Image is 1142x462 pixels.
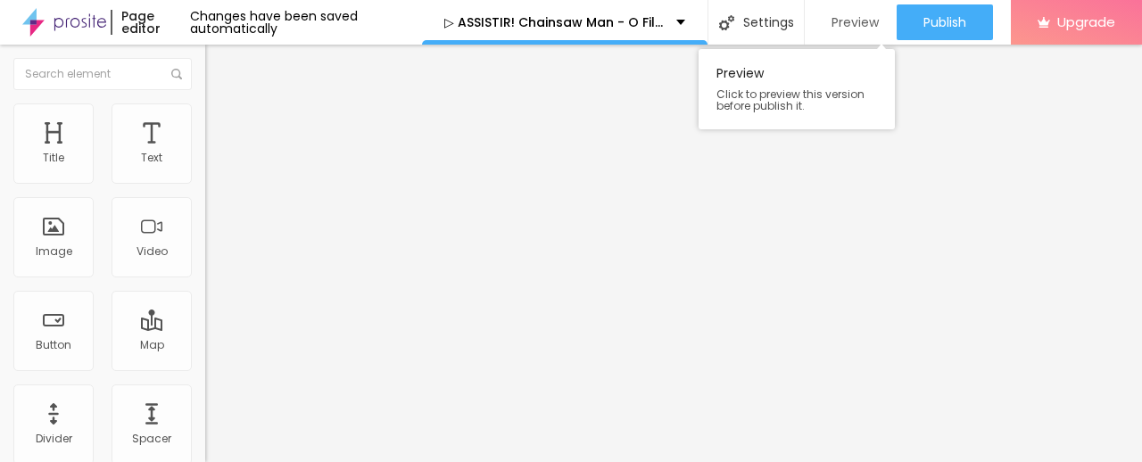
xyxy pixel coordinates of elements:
div: Page editor [111,10,189,35]
div: Changes have been saved automatically [190,10,422,35]
div: Preview [699,49,895,129]
span: Publish [923,15,966,29]
div: Spacer [132,433,171,445]
div: Divider [36,433,72,445]
iframe: Editor [205,45,1142,462]
img: Icone [719,15,734,30]
span: Upgrade [1057,14,1115,29]
span: Click to preview this version before publish it. [716,88,877,111]
div: Text [141,152,162,164]
span: Preview [832,15,879,29]
button: Publish [897,4,993,40]
input: Search element [13,58,192,90]
div: Video [137,245,168,258]
p: ▷ ASSISTIR! Chainsaw Man - O Filme: Arco da Reze 【2025】 Filme Completo Dublaado Online [444,16,663,29]
div: Button [36,339,71,351]
button: Preview [805,4,897,40]
div: Image [36,245,72,258]
div: Map [140,339,164,351]
img: Icone [171,69,182,79]
div: Title [43,152,64,164]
